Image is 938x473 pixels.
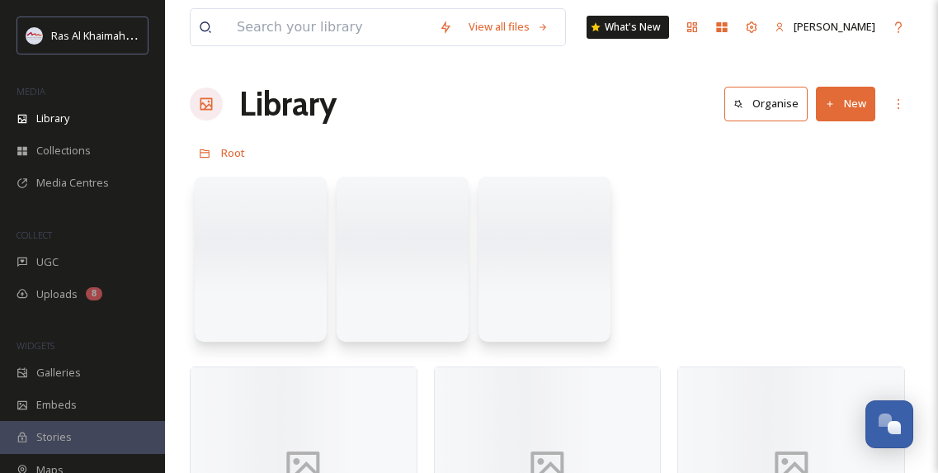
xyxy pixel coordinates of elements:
span: Collections [36,143,91,158]
span: Stories [36,429,72,445]
div: 8 [86,287,102,300]
button: Open Chat [865,400,913,448]
span: Embeds [36,397,77,413]
span: Root [221,145,245,160]
span: [PERSON_NAME] [794,19,875,34]
button: Organise [724,87,808,121]
a: [PERSON_NAME] [766,11,884,43]
span: UGC [36,254,59,270]
span: Library [36,111,69,126]
span: Uploads [36,286,78,302]
span: MEDIA [16,85,45,97]
input: Search your library [229,9,431,45]
a: What's New [587,16,669,39]
img: Logo_RAKTDA_RGB-01.png [26,27,43,44]
a: Organise [724,87,816,121]
span: Galleries [36,365,81,381]
span: WIDGETS [16,339,54,352]
a: View all files [460,11,557,43]
button: New [816,87,875,121]
a: Library [239,79,337,129]
span: Media Centres [36,175,109,191]
span: COLLECT [16,229,52,241]
a: Root [221,143,245,163]
span: Ras Al Khaimah Tourism Development Authority [51,27,285,43]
